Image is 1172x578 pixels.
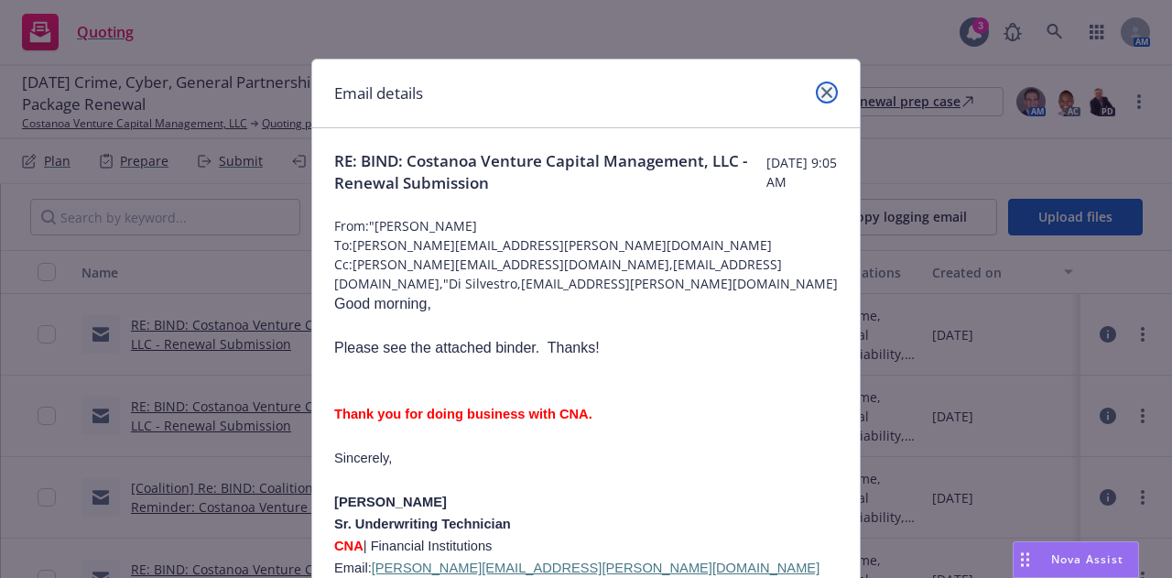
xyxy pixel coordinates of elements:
[334,150,766,194] span: RE: BIND: Costanoa Venture Capital Management, LLC - Renewal Submission
[334,451,392,465] span: Sincerely,
[334,337,838,359] p: Please see the attached binder. Thanks!
[816,82,838,104] a: close
[1014,542,1036,577] div: Drag to move
[1013,541,1139,578] button: Nova Assist
[334,293,838,315] p: Good morning,
[334,495,447,509] span: [PERSON_NAME]
[334,517,511,531] span: Sr. Underwriting Technician
[372,561,819,575] a: [PERSON_NAME][EMAIL_ADDRESS][PERSON_NAME][DOMAIN_NAME]
[334,539,364,553] span: CNA
[334,235,838,255] span: To: [PERSON_NAME][EMAIL_ADDRESS][PERSON_NAME][DOMAIN_NAME]
[334,407,592,421] span: Thank you for doing business with CNA.
[766,153,838,191] span: [DATE] 9:05 AM
[334,255,838,293] span: Cc: [PERSON_NAME][EMAIL_ADDRESS][DOMAIN_NAME],[EMAIL_ADDRESS][DOMAIN_NAME],"Di Silvestro,[EMAIL_A...
[334,216,838,235] span: From: "[PERSON_NAME]
[364,539,493,553] span: | Financial Institutions
[334,82,423,105] h1: Email details
[334,561,819,575] span: Email:
[1051,551,1123,567] span: Nova Assist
